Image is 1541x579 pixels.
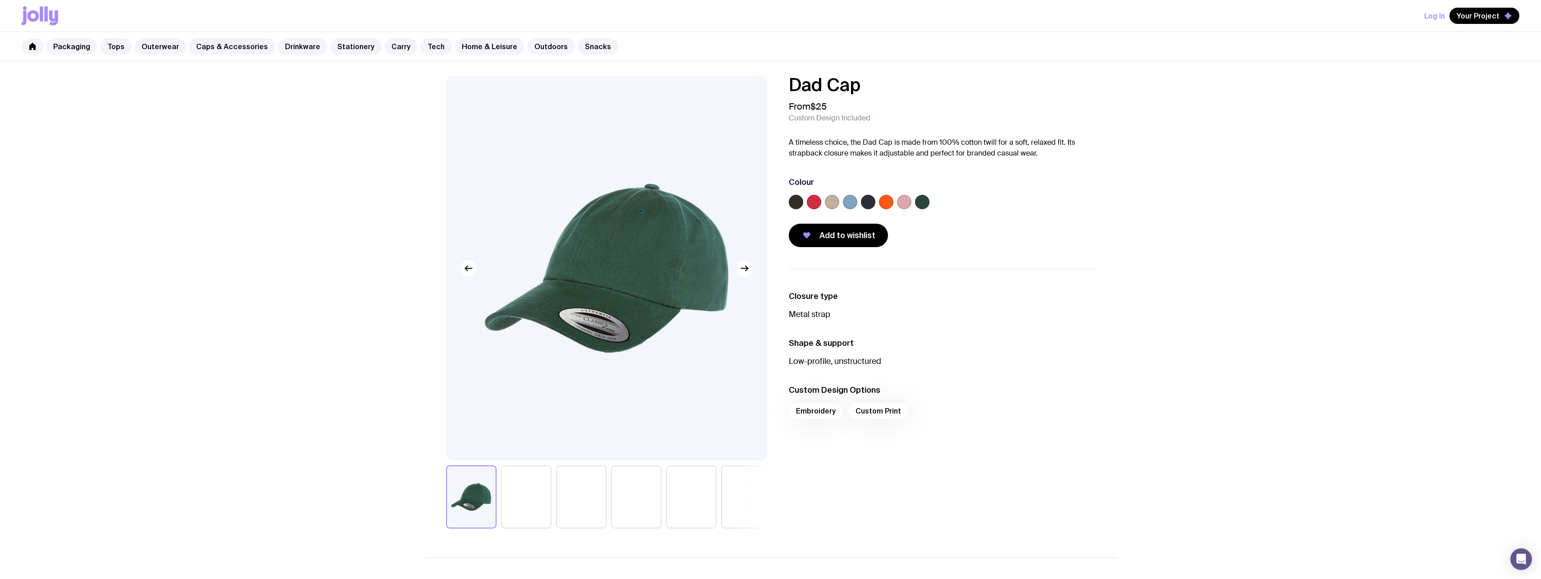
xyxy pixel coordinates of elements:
a: Home & Leisure [455,38,524,55]
a: Drinkware [278,38,327,55]
a: Tops [100,38,132,55]
a: Snacks [578,38,618,55]
p: Low-profile, unstructured [789,356,1095,367]
span: Add to wishlist [819,230,875,241]
h3: Colour [789,177,814,188]
h3: Custom Design Options [789,385,1095,395]
p: A timeless choice, the Dad Cap is made from 100% cotton twill for a soft, relaxed fit. Its strapb... [789,137,1095,159]
a: Caps & Accessories [189,38,275,55]
div: Open Intercom Messenger [1510,548,1532,570]
p: Metal strap [789,309,1095,320]
a: Stationery [330,38,382,55]
span: $25 [810,101,827,112]
span: From [789,101,827,112]
a: Packaging [46,38,97,55]
button: Log In [1424,8,1445,24]
h3: Shape & support [789,338,1095,349]
button: Add to wishlist [789,224,888,247]
a: Tech [420,38,452,55]
a: Outdoors [527,38,575,55]
h3: Closure type [789,291,1095,302]
span: Your Project [1457,11,1500,20]
button: Your Project [1449,8,1519,24]
h1: Dad Cap [789,76,1095,94]
a: Outerwear [134,38,186,55]
span: Custom Design Included [789,114,870,123]
a: Carry [384,38,418,55]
